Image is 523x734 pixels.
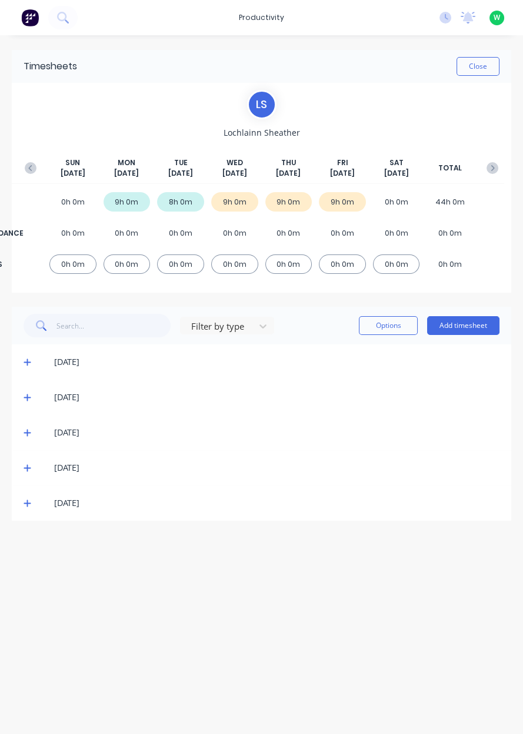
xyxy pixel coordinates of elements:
[54,391,499,404] div: [DATE]
[157,254,204,274] div: 0h 0m
[247,90,277,119] div: L S
[104,254,151,274] div: 0h 0m
[54,426,499,439] div: [DATE]
[226,157,243,168] span: WED
[54,497,499,510] div: [DATE]
[373,223,420,243] div: 0h 0m
[49,192,96,212] div: 0h 0m
[168,168,193,179] span: [DATE]
[373,192,420,212] div: 0h 0m
[114,168,139,179] span: [DATE]
[104,192,151,212] div: 9h 0m
[54,461,499,474] div: [DATE]
[427,223,474,243] div: 0h 0m
[49,254,96,274] div: 0h 0m
[54,356,499,368] div: [DATE]
[389,157,404,168] span: SAT
[222,168,247,179] span: [DATE]
[21,9,39,26] img: Factory
[104,223,151,243] div: 0h 0m
[24,59,77,73] div: Timesheets
[276,168,301,179] span: [DATE]
[224,126,300,139] span: Lochlainn Sheather
[384,168,409,179] span: [DATE]
[211,254,258,274] div: 0h 0m
[157,192,204,212] div: 8h 0m
[427,254,474,274] div: 0h 0m
[265,192,312,212] div: 9h 0m
[427,316,499,335] button: Add timesheet
[157,223,204,243] div: 0h 0m
[233,9,290,26] div: productivity
[494,12,500,23] span: W
[265,254,312,274] div: 0h 0m
[337,157,348,168] span: FRI
[319,254,366,274] div: 0h 0m
[359,316,418,335] button: Options
[211,223,258,243] div: 0h 0m
[319,223,366,243] div: 0h 0m
[56,314,171,337] input: Search...
[281,157,296,168] span: THU
[438,163,462,173] span: TOTAL
[265,223,312,243] div: 0h 0m
[65,157,80,168] span: SUN
[457,57,499,76] button: Close
[174,157,188,168] span: TUE
[330,168,355,179] span: [DATE]
[61,168,85,179] span: [DATE]
[118,157,135,168] span: MON
[373,254,420,274] div: 0h 0m
[211,192,258,212] div: 9h 0m
[319,192,366,212] div: 9h 0m
[49,223,96,243] div: 0h 0m
[427,192,474,212] div: 44h 0m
